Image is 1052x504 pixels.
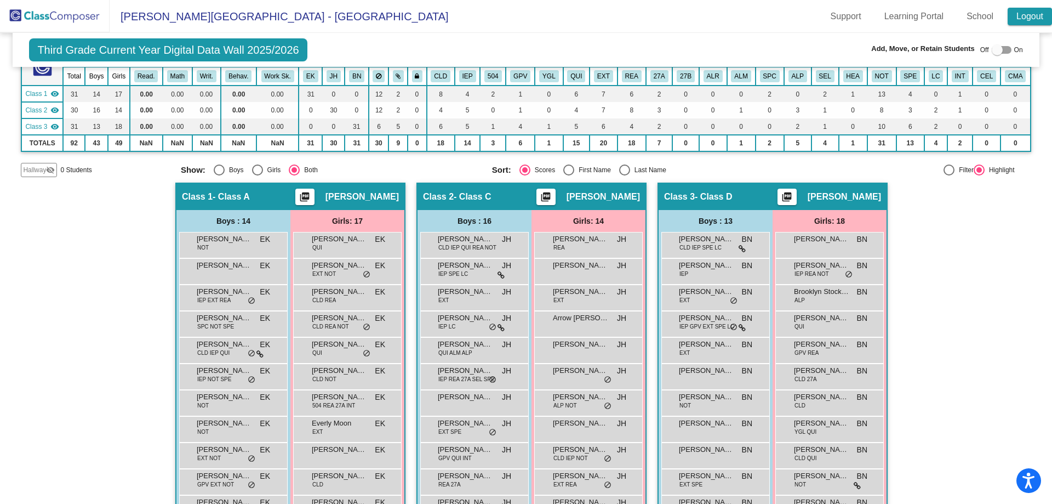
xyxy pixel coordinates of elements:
[312,260,367,271] span: [PERSON_NAME]
[563,86,590,102] td: 6
[699,102,727,118] td: 0
[756,118,784,135] td: 0
[167,70,188,82] button: Math
[197,260,251,271] span: [PERSON_NAME]
[50,106,59,115] mat-icon: visibility
[438,286,493,297] span: [PERSON_NAME]
[375,260,385,271] span: EK
[1000,135,1031,151] td: 0
[618,135,646,151] td: 18
[506,67,535,86] th: Good Parent Volunteer
[299,86,322,102] td: 31
[163,102,192,118] td: 0.00
[773,210,887,232] div: Girls: 18
[438,243,496,252] span: CLD IEP QUI REA NOT
[618,102,646,118] td: 8
[480,86,506,102] td: 2
[506,102,535,118] td: 1
[108,102,130,118] td: 14
[312,243,322,252] span: QUI
[563,102,590,118] td: 4
[21,118,63,135] td: Briana Nelson - Class D
[699,135,727,151] td: 0
[369,102,388,118] td: 12
[727,86,756,102] td: 0
[182,191,213,202] span: Class 1
[679,234,734,245] span: [PERSON_NAME]
[369,86,388,102] td: 12
[369,67,388,86] th: Keep away students
[672,102,699,118] td: 0
[46,166,55,174] mat-icon: visibility_off
[539,70,559,82] button: YGL
[896,86,924,102] td: 4
[375,234,385,245] span: EK
[427,67,455,86] th: Culturally Linguistic Diversity
[85,67,108,86] th: Boys
[225,165,244,175] div: Boys
[506,135,535,151] td: 6
[163,135,192,151] td: NaN
[954,165,974,175] div: Filter
[1000,86,1031,102] td: 0
[896,135,924,151] td: 13
[630,165,666,175] div: Last Name
[947,67,973,86] th: Intervention
[811,67,839,86] th: Counseling Services
[192,135,221,151] td: NaN
[784,86,811,102] td: 0
[438,260,493,271] span: [PERSON_NAME]
[427,118,455,135] td: 6
[50,89,59,98] mat-icon: visibility
[298,191,311,207] mat-icon: picture_as_pdf
[455,118,480,135] td: 5
[811,102,839,118] td: 1
[325,191,399,202] span: [PERSON_NAME]
[261,70,294,82] button: Work Sk.
[784,102,811,118] td: 3
[418,210,531,232] div: Boys : 16
[867,118,896,135] td: 10
[618,67,646,86] th: Read Plan
[256,118,299,135] td: 0.00
[163,86,192,102] td: 0.00
[427,102,455,118] td: 4
[695,191,732,202] span: - Class D
[760,70,780,82] button: SPC
[431,70,450,82] button: CLD
[867,86,896,102] td: 13
[867,102,896,118] td: 8
[225,70,251,82] button: Behav.
[867,135,896,151] td: 31
[594,70,613,82] button: EXT
[50,122,59,131] mat-icon: visibility
[480,102,506,118] td: 0
[408,86,426,102] td: 0
[839,67,867,86] th: Health Impacts in the Learning Env
[973,118,1000,135] td: 0
[480,135,506,151] td: 3
[455,67,480,86] th: Individualized Education Plan
[192,102,221,118] td: 0.00
[85,118,108,135] td: 13
[322,67,345,86] th: Jessie Holmes
[60,165,92,175] span: 0 Students
[349,70,364,82] button: BN
[672,118,699,135] td: 0
[646,118,673,135] td: 2
[110,8,449,25] span: [PERSON_NAME][GEOGRAPHIC_DATA] - [GEOGRAPHIC_DATA]
[438,270,468,278] span: IEP SPE LC
[375,286,385,298] span: EK
[345,135,368,151] td: 31
[646,102,673,118] td: 3
[958,8,1002,25] a: School
[872,70,892,82] button: NOT
[742,260,752,271] span: BN
[679,260,734,271] span: [PERSON_NAME]
[531,210,645,232] div: Girls: 14
[699,86,727,102] td: 0
[290,210,404,232] div: Girls: 17
[756,86,784,102] td: 2
[535,135,563,151] td: 1
[197,243,209,252] span: NOT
